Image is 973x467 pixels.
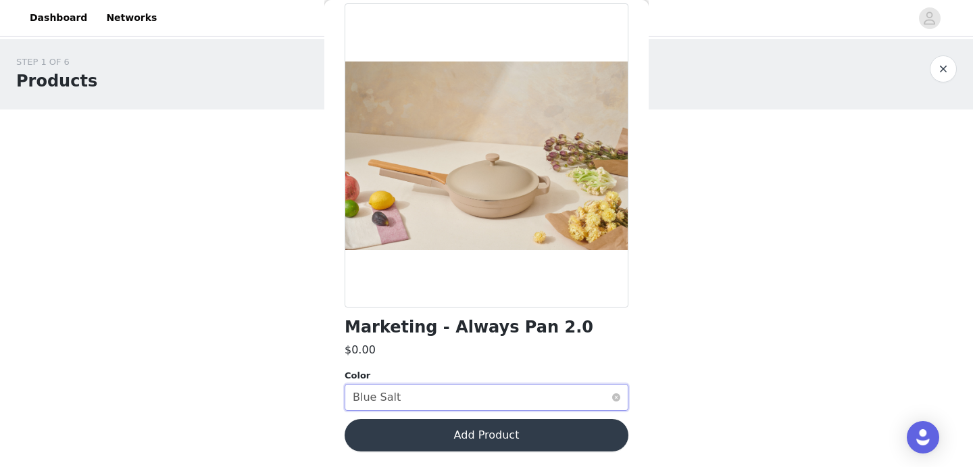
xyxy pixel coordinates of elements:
h1: Marketing - Always Pan 2.0 [345,318,593,337]
div: STEP 1 OF 6 [16,55,97,69]
i: icon: close-circle [612,393,620,401]
a: Networks [98,3,165,33]
h1: Products [16,69,97,93]
h3: $0.00 [345,342,376,358]
div: avatar [923,7,936,29]
div: Open Intercom Messenger [907,421,939,453]
button: Add Product [345,419,628,451]
div: Color [345,369,628,383]
div: Blue Salt [353,385,401,410]
a: Dashboard [22,3,95,33]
